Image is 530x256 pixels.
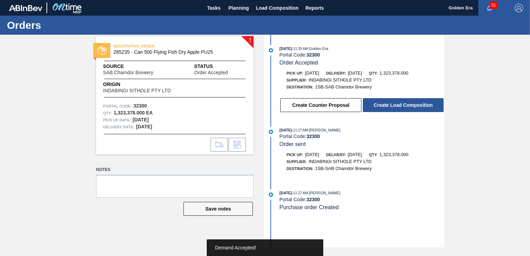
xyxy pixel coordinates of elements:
[280,46,292,51] span: [DATE]
[269,193,273,197] img: atual
[308,128,341,132] span: : [PERSON_NAME]
[306,197,320,202] strong: 32300
[103,81,188,88] span: Origin
[287,85,313,89] span: Destination:
[306,134,320,139] strong: 32300
[96,165,254,175] label: Notes
[348,152,362,157] span: [DATE]
[478,3,501,13] button: Notifications
[132,117,148,122] strong: [DATE]
[103,110,112,117] span: Qty :
[206,4,222,12] span: Tasks
[103,70,153,75] span: SAB Chamdor Brewery
[280,191,292,195] span: [DATE]
[369,153,378,157] span: Qty:
[256,4,299,12] span: Load Composition
[7,21,130,29] h1: Orders
[315,166,371,171] span: 1SB-SAB Chamdor Brewery
[306,4,324,12] span: Reports
[269,130,273,134] img: atual
[229,138,246,152] div: Inform order change
[292,47,308,51] span: - 11:35 AM
[280,141,306,147] span: Order sent
[103,103,132,110] span: Portal Code:
[292,128,308,132] span: - 11:27 AM
[113,50,239,55] span: 285235 - Can 500 Flying Fish Dry Apple PU25
[309,77,372,83] span: INDABINGI SITHOLE PTY LTD
[269,48,273,52] img: atual
[280,197,444,202] div: Portal Code:
[103,123,134,130] span: Delivery Date:
[194,63,247,70] span: Status
[183,202,253,216] button: Save notes
[306,52,320,58] strong: 32300
[308,191,341,195] span: : [PERSON_NAME]
[194,70,228,75] span: Order Accepted
[215,245,256,250] span: Demand Accepted!
[136,124,152,129] strong: [DATE]
[379,70,408,76] span: 1,323,378.000
[490,1,497,9] span: 51
[515,4,523,12] img: Logout
[211,138,228,152] div: Go to Load Composition
[292,191,308,195] span: - 11:27 AM
[287,167,313,171] span: Destination:
[309,159,372,164] span: INDABINGI SITHOLE PTY LTD
[103,117,131,123] span: Pick up Date:
[287,153,303,157] span: Pick up:
[103,63,174,70] span: Source
[134,103,147,109] strong: 32300
[315,84,371,89] span: 1SB-SAB Chamdor Brewery
[287,78,307,82] span: Supplier:
[363,98,444,112] button: Create Load Composition
[280,60,318,66] span: Order Accepted
[280,204,339,210] span: Purchase order Created
[287,71,303,75] span: Pick up:
[326,153,346,157] span: Delivery:
[97,46,106,55] img: status
[369,71,378,75] span: Qty:
[229,4,249,12] span: Planning
[113,43,211,50] span: NEGOTIATING ORDER
[305,152,319,157] span: [DATE]
[326,71,346,75] span: Delivery:
[305,70,319,76] span: [DATE]
[280,128,292,132] span: [DATE]
[113,110,153,116] strong: 1,323,378.000 EA
[280,52,444,58] div: Portal Code:
[379,152,408,157] span: 1,323,378.000
[348,70,362,76] span: [DATE]
[9,5,42,11] img: TNhmsLtSVTkK8tSr43FrP2fwEKptu5GPRR3wAAAABJRU5ErkJggg==
[280,98,361,112] button: Create Counter Proposal
[308,46,328,51] span: : Golden Era
[280,134,444,139] div: Portal Code:
[103,88,171,93] span: INDABINGI SITHOLE PTY LTD
[287,160,307,164] span: Supplier:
